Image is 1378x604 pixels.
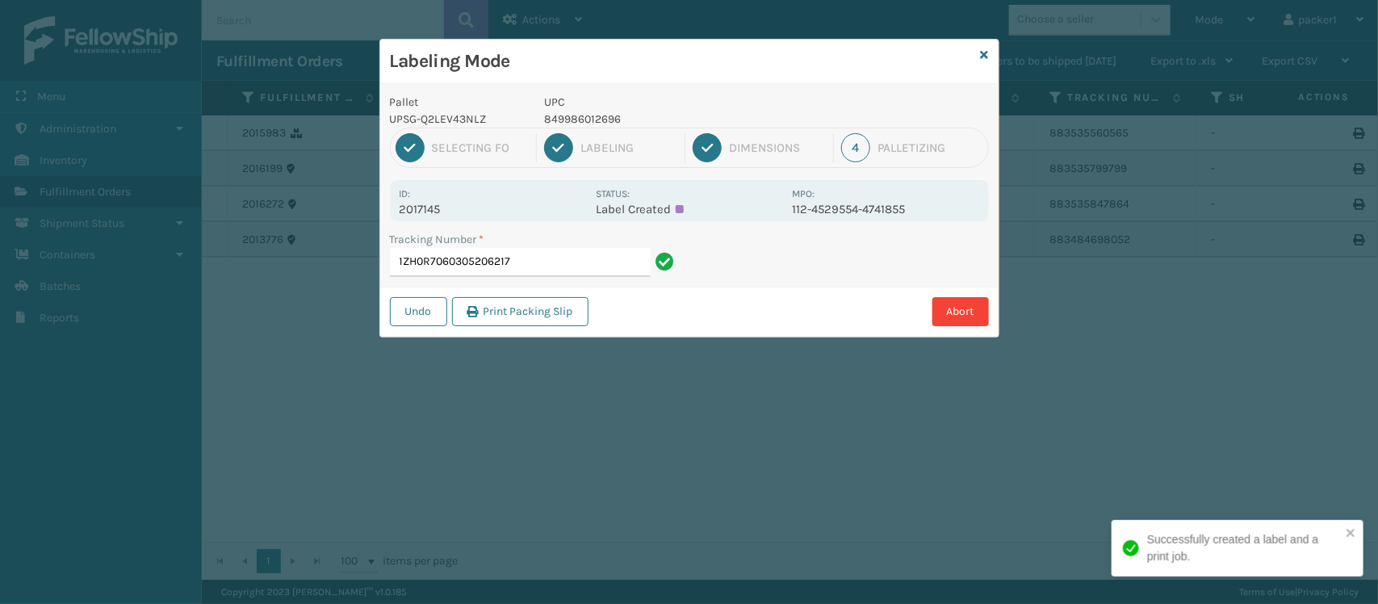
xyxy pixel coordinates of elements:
[729,141,826,155] div: Dimensions
[841,133,870,162] div: 4
[396,133,425,162] div: 1
[400,202,586,216] p: 2017145
[390,231,484,248] label: Tracking Number
[596,188,630,199] label: Status:
[452,297,588,326] button: Print Packing Slip
[390,111,526,128] p: UPSG-Q2LEV43NLZ
[400,188,411,199] label: Id:
[693,133,722,162] div: 3
[390,94,526,111] p: Pallet
[544,111,782,128] p: 849986012696
[390,297,447,326] button: Undo
[432,141,529,155] div: Selecting FO
[596,202,782,216] p: Label Created
[932,297,989,326] button: Abort
[792,202,978,216] p: 112-4529554-4741855
[544,94,782,111] p: UPC
[390,49,974,73] h3: Labeling Mode
[877,141,982,155] div: Palletizing
[1147,531,1341,565] div: Successfully created a label and a print job.
[580,141,677,155] div: Labeling
[1346,526,1357,542] button: close
[544,133,573,162] div: 2
[792,188,815,199] label: MPO:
